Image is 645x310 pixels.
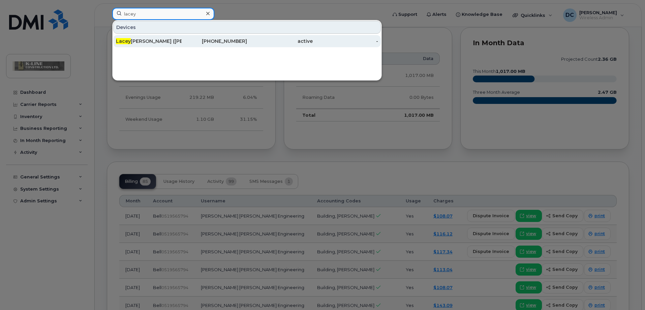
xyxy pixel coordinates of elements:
div: - [313,38,378,45]
div: Devices [113,21,381,34]
div: [PERSON_NAME] ([PERSON_NAME]) [116,38,182,45]
div: active [247,38,313,45]
span: Lacey [116,38,131,44]
a: Lacey[PERSON_NAME] ([PERSON_NAME])[PHONE_NUMBER]active- [113,35,381,47]
div: [PHONE_NUMBER] [182,38,247,45]
input: Find something... [112,8,214,20]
